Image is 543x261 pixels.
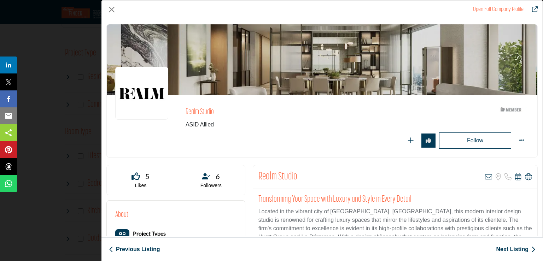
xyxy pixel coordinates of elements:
a: Previous Listing [109,245,160,254]
h2: About [115,209,128,221]
span: 5 [145,171,150,182]
h2: Realm Studio [258,171,297,183]
button: Redirect to login [439,132,511,149]
a: Next Listing [496,245,536,254]
a: Redirect to realm-studio [473,7,524,12]
p: Followers [186,182,236,189]
span: ASID Allied [186,120,412,129]
button: Redirect to login page [421,134,436,148]
img: realm-studio logo [115,67,168,120]
p: Likes [116,182,166,189]
span: 6 [216,171,220,182]
button: Close [106,4,117,15]
button: More Options [515,134,529,148]
button: Redirect to login page [404,134,418,148]
a: Project Types [133,231,166,237]
b: Project Types [133,230,166,237]
img: ASID Members [495,105,527,114]
h2: Transforming Your Space with Luxury and Style in Every Detail [258,194,532,205]
h2: Realm Studio [186,108,380,117]
a: Redirect to realm-studio [527,5,538,14]
p: Located in the vibrant city of [GEOGRAPHIC_DATA], [GEOGRAPHIC_DATA], this modern interior design ... [258,207,532,258]
button: Category Icon [115,229,129,243]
